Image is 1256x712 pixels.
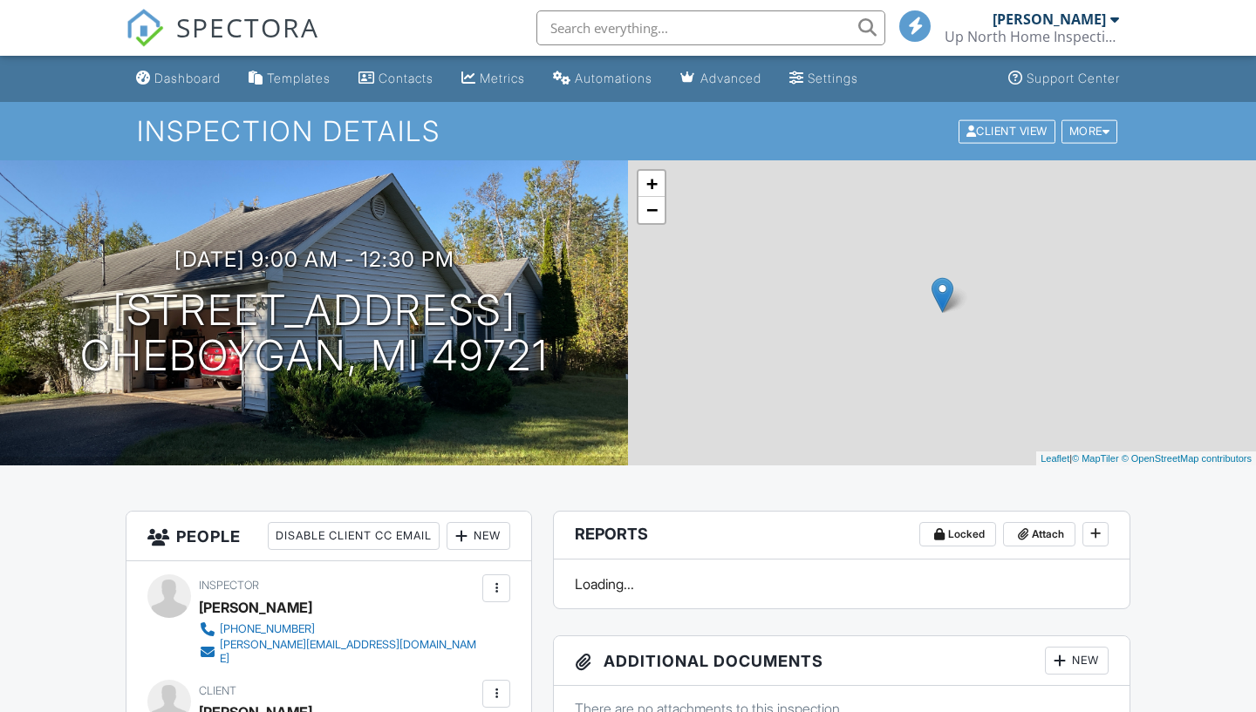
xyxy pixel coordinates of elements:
[126,24,319,60] a: SPECTORA
[1045,647,1109,675] div: New
[174,248,454,271] h3: [DATE] 9:00 am - 12:30 pm
[199,684,236,697] span: Client
[199,638,478,666] a: [PERSON_NAME][EMAIL_ADDRESS][DOMAIN_NAME]
[268,522,440,550] div: Disable Client CC Email
[993,10,1106,28] div: [PERSON_NAME]
[154,71,221,85] div: Dashboard
[782,63,865,95] a: Settings
[1072,453,1119,464] a: © MapTiler
[700,71,761,85] div: Advanced
[137,116,1119,146] h1: Inspection Details
[447,522,510,550] div: New
[80,288,549,380] h1: [STREET_ADDRESS] Cheboygan, MI 49721
[638,197,665,223] a: Zoom out
[242,63,338,95] a: Templates
[808,71,858,85] div: Settings
[957,124,1060,137] a: Client View
[546,63,659,95] a: Automations (Basic)
[536,10,885,45] input: Search everything...
[945,28,1119,45] div: Up North Home Inspection Services LLC
[220,622,315,636] div: [PHONE_NUMBER]
[199,594,312,620] div: [PERSON_NAME]
[575,71,652,85] div: Automations
[176,9,319,45] span: SPECTORA
[129,63,228,95] a: Dashboard
[480,71,525,85] div: Metrics
[199,620,478,638] a: [PHONE_NUMBER]
[199,579,259,592] span: Inspector
[638,171,665,197] a: Zoom in
[454,63,532,95] a: Metrics
[1027,71,1120,85] div: Support Center
[1036,451,1256,466] div: |
[379,71,433,85] div: Contacts
[352,63,440,95] a: Contacts
[220,638,478,666] div: [PERSON_NAME][EMAIL_ADDRESS][DOMAIN_NAME]
[1001,63,1127,95] a: Support Center
[126,9,164,47] img: The Best Home Inspection Software - Spectora
[1061,119,1118,143] div: More
[1041,453,1069,464] a: Leaflet
[554,636,1130,686] h3: Additional Documents
[126,512,531,561] h3: People
[1122,453,1252,464] a: © OpenStreetMap contributors
[267,71,331,85] div: Templates
[673,63,768,95] a: Advanced
[959,119,1055,143] div: Client View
